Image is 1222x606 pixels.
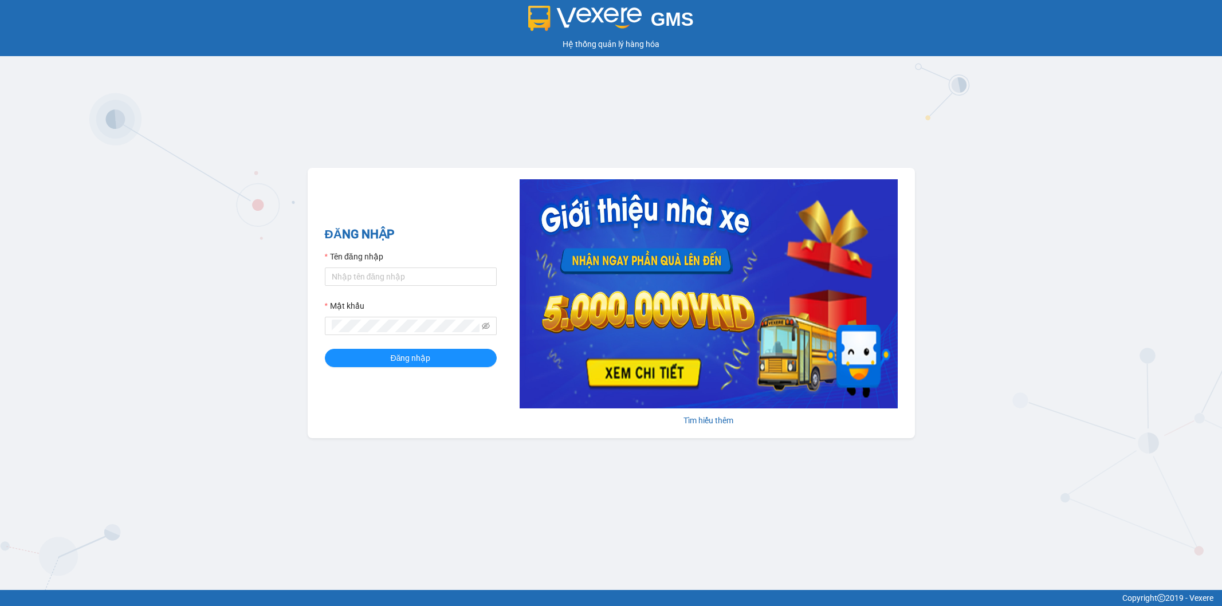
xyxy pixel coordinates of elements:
[325,250,383,263] label: Tên đăng nhập
[1157,594,1165,602] span: copyright
[391,352,431,364] span: Đăng nhập
[528,17,694,26] a: GMS
[9,592,1213,604] div: Copyright 2019 - Vexere
[520,179,898,408] img: banner-0
[482,322,490,330] span: eye-invisible
[325,267,497,286] input: Tên đăng nhập
[3,38,1219,50] div: Hệ thống quản lý hàng hóa
[325,349,497,367] button: Đăng nhập
[651,9,694,30] span: GMS
[325,225,497,244] h2: ĐĂNG NHẬP
[528,6,642,31] img: logo 2
[325,300,364,312] label: Mật khẩu
[332,320,480,332] input: Mật khẩu
[520,414,898,427] div: Tìm hiểu thêm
